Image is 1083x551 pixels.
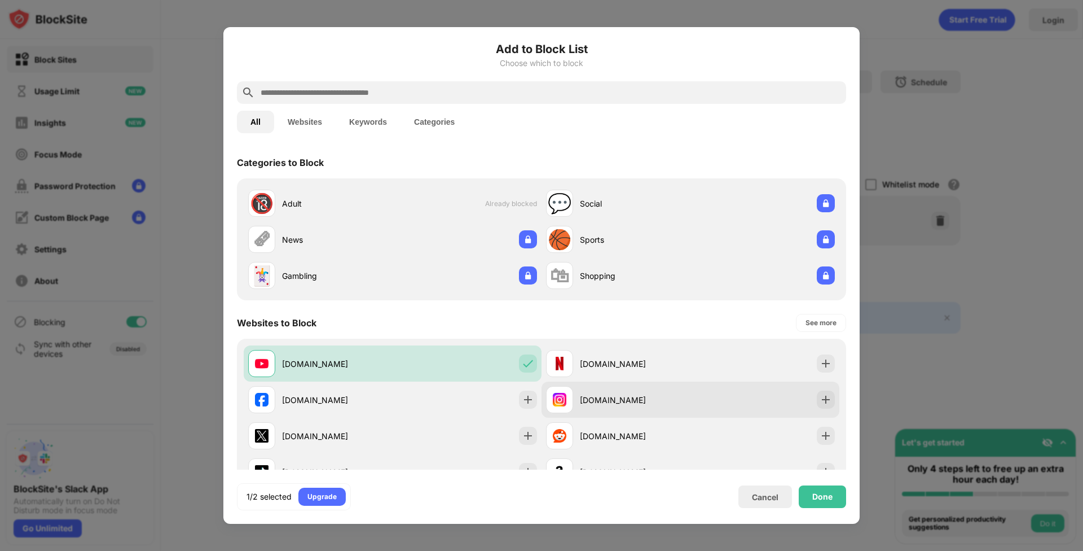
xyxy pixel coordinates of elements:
[805,317,837,329] div: See more
[282,358,393,370] div: [DOMAIN_NAME]
[250,192,274,215] div: 🔞
[400,111,468,133] button: Categories
[241,86,255,99] img: search.svg
[553,393,566,406] img: favicons
[550,264,569,287] div: 🛍
[237,41,846,58] h6: Add to Block List
[580,234,690,246] div: Sports
[255,429,268,443] img: favicons
[237,111,274,133] button: All
[553,429,566,443] img: favicons
[246,491,292,502] div: 1/2 selected
[548,228,571,251] div: 🏀
[580,270,690,282] div: Shopping
[282,198,393,209] div: Adult
[250,264,274,287] div: 🃏
[282,430,393,442] div: [DOMAIN_NAME]
[485,199,537,208] span: Already blocked
[548,192,571,215] div: 💬
[274,111,336,133] button: Websites
[580,394,690,406] div: [DOMAIN_NAME]
[752,492,778,502] div: Cancel
[255,357,268,370] img: favicons
[282,394,393,406] div: [DOMAIN_NAME]
[237,157,324,168] div: Categories to Block
[580,430,690,442] div: [DOMAIN_NAME]
[307,491,337,502] div: Upgrade
[553,465,566,479] img: favicons
[282,270,393,282] div: Gambling
[282,234,393,246] div: News
[553,357,566,370] img: favicons
[252,228,271,251] div: 🗞
[812,492,833,501] div: Done
[237,59,846,68] div: Choose which to block
[336,111,400,133] button: Keywords
[580,358,690,370] div: [DOMAIN_NAME]
[255,465,268,479] img: favicons
[255,393,268,406] img: favicons
[580,198,690,209] div: Social
[580,466,690,478] div: [DOMAIN_NAME]
[237,317,316,329] div: Websites to Block
[282,466,393,478] div: [DOMAIN_NAME]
